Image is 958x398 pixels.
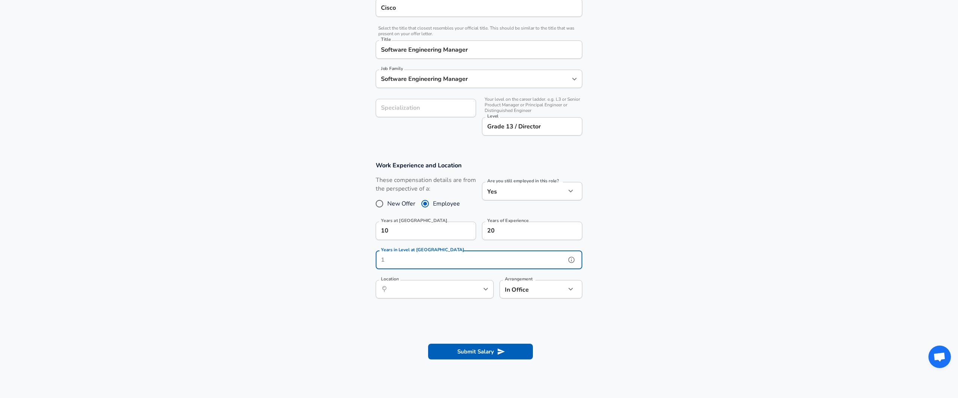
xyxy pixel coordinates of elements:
h3: Work Experience and Location [376,161,582,170]
span: Select the title that closest resembles your official title. This should be similar to the title ... [376,25,582,37]
button: Submit Salary [428,344,533,359]
button: help [566,254,577,265]
input: Software Engineer [379,44,579,55]
input: 1 [376,251,566,269]
label: Location [381,277,399,281]
input: 7 [482,222,566,240]
input: Specialization [376,99,476,117]
input: Software Engineer [379,73,568,85]
label: Level [487,114,498,118]
label: Title [381,37,391,42]
label: Arrangement [505,277,533,281]
label: Years at [GEOGRAPHIC_DATA] [381,218,447,223]
input: Google [379,2,579,13]
span: Employee [433,199,460,208]
label: Years in Level at [GEOGRAPHIC_DATA] [381,247,464,252]
span: Your level on the career ladder. e.g. L3 or Senior Product Manager or Principal Engineer or Disti... [482,97,582,113]
label: Years of Experience [487,218,528,223]
input: L3 [485,121,579,132]
div: In Office [500,280,555,298]
label: Are you still employed in this role? [487,179,559,183]
span: New Offer [387,199,415,208]
div: Open chat [928,346,951,368]
label: Job Family [381,66,403,71]
button: Open [569,74,580,84]
div: Yes [482,182,566,200]
input: 0 [376,222,460,240]
button: Open [480,284,491,294]
label: These compensation details are from the perspective of a: [376,176,476,193]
